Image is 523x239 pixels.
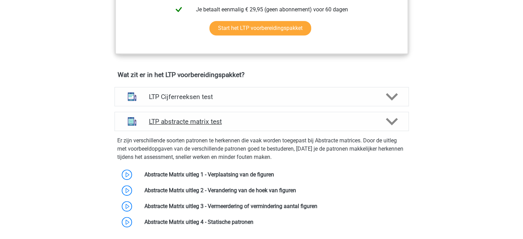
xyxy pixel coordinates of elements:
div: Abstracte Matrix uitleg 4 - Statische patronen [139,218,408,226]
img: abstracte matrices [123,112,141,130]
a: abstracte matrices LTP abstracte matrix test [112,112,412,131]
a: Start het LTP voorbereidingspakket [209,21,311,35]
h4: Wat zit er in het LTP voorbereidingspakket? [118,71,406,79]
p: Er zijn verschillende soorten patronen te herkennen die vaak worden toegepast bij Abstracte matri... [117,137,406,161]
div: Abstracte Matrix uitleg 1 - Verplaatsing van de figuren [139,171,408,179]
div: Abstracte Matrix uitleg 2 - Verandering van de hoek van figuren [139,186,408,195]
h4: LTP abstracte matrix test [149,118,374,126]
div: Abstracte Matrix uitleg 3 - Vermeerdering of vermindering aantal figuren [139,202,408,210]
img: cijferreeksen [123,88,141,106]
a: cijferreeksen LTP Cijferreeksen test [112,87,412,106]
h4: LTP Cijferreeksen test [149,93,374,101]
